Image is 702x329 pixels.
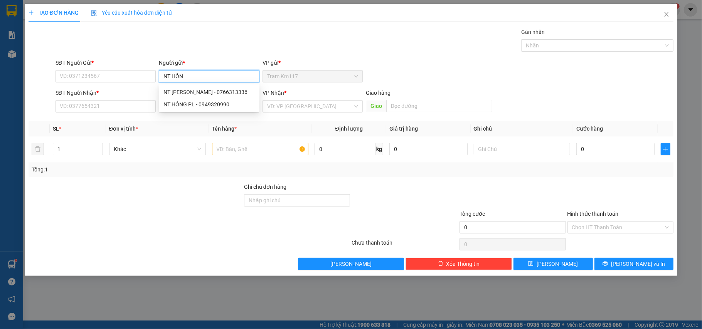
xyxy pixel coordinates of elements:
[159,98,259,111] div: NT HỒNG PL - 0949320990
[661,143,671,155] button: plus
[603,261,608,267] span: printer
[335,126,363,132] span: Định lượng
[389,143,467,155] input: 0
[386,100,492,112] input: Dọc đường
[159,86,259,98] div: NT HOÀNG DUY ANH - 0766313336
[56,59,156,67] div: SĐT Người Gửi
[611,260,665,268] span: [PERSON_NAME] và In
[263,59,363,67] div: VP gửi
[244,184,286,190] label: Ghi chú đơn hàng
[537,260,578,268] span: [PERSON_NAME]
[576,126,603,132] span: Cước hàng
[438,261,443,267] span: delete
[32,165,271,174] div: Tổng: 1
[267,70,359,82] span: Trạm Km117
[513,258,593,270] button: save[PERSON_NAME]
[521,29,545,35] label: Gán nhãn
[351,238,459,252] div: Chưa thanh toán
[212,126,237,132] span: Tên hàng
[663,11,670,17] span: close
[163,88,255,96] div: NT [PERSON_NAME] - 0766313336
[528,261,534,267] span: save
[661,146,670,152] span: plus
[460,211,485,217] span: Tổng cước
[109,126,138,132] span: Đơn vị tính
[91,10,97,16] img: icon
[406,258,512,270] button: deleteXóa Thông tin
[56,89,156,97] div: SĐT Người Nhận
[244,194,350,206] input: Ghi chú đơn hàng
[446,260,480,268] span: Xóa Thông tin
[474,143,571,155] input: Ghi Chú
[366,90,391,96] span: Giao hàng
[159,59,259,67] div: Người gửi
[212,143,309,155] input: VD: Bàn, Ghế
[114,143,201,155] span: Khác
[389,126,418,132] span: Giá trị hàng
[32,143,44,155] button: delete
[29,10,79,16] span: TẠO ĐƠN HÀNG
[330,260,372,268] span: [PERSON_NAME]
[375,143,383,155] span: kg
[53,126,59,132] span: SL
[567,211,619,217] label: Hình thức thanh toán
[594,258,674,270] button: printer[PERSON_NAME] và In
[471,121,574,136] th: Ghi chú
[366,100,386,112] span: Giao
[263,90,284,96] span: VP Nhận
[298,258,404,270] button: [PERSON_NAME]
[29,10,34,15] span: plus
[656,4,677,25] button: Close
[163,100,255,109] div: NT HỒNG PL - 0949320990
[91,10,172,16] span: Yêu cầu xuất hóa đơn điện tử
